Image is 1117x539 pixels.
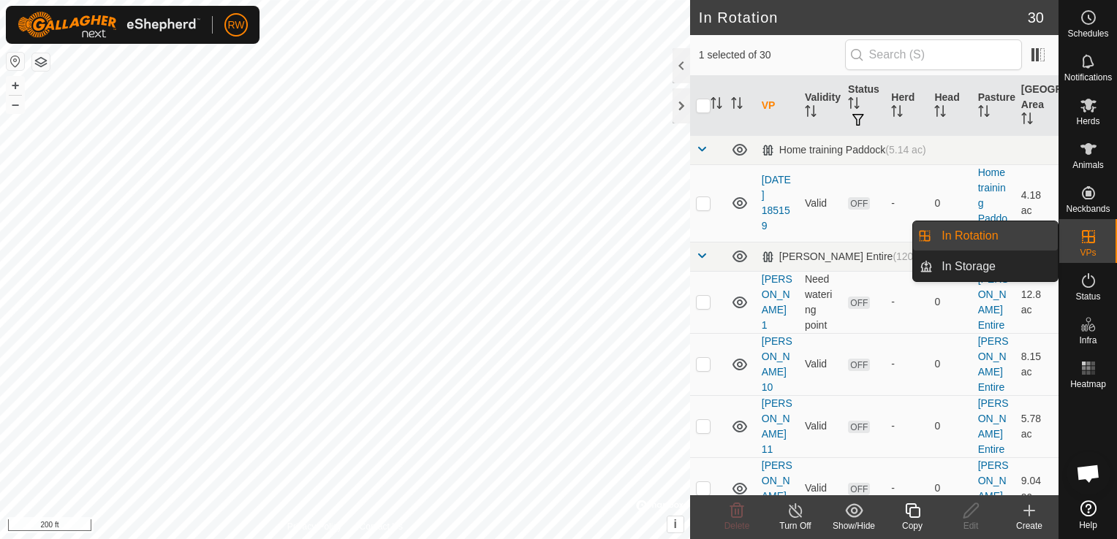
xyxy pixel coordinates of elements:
th: Head [928,76,972,136]
td: 12.8 ac [1015,271,1059,333]
button: Reset Map [7,53,24,70]
span: i [674,518,677,530]
a: [PERSON_NAME] 10 [762,335,792,393]
span: Animals [1072,161,1104,169]
span: VPs [1080,248,1096,257]
li: In Storage [913,252,1058,281]
a: [DATE] 185159 [762,174,791,232]
div: - [891,294,923,310]
td: Valid [799,333,842,395]
div: Show/Hide [825,519,883,532]
span: Herds [1076,117,1099,126]
div: Copy [883,519,942,532]
div: - [891,356,923,372]
p-sorticon: Activate to sort [848,99,860,111]
span: (5.14 ac) [885,144,925,156]
div: [PERSON_NAME] Entire [762,251,944,263]
td: 0 [928,395,972,457]
div: Create [1000,519,1059,532]
td: 4.18 ac [1015,164,1059,242]
div: Edit [942,519,1000,532]
a: [PERSON_NAME] Entire [978,273,1009,331]
a: Privacy Policy [287,520,342,533]
td: 0 [928,333,972,395]
button: + [7,77,24,94]
span: Infra [1079,336,1097,345]
span: Schedules [1067,29,1108,38]
a: Home training Paddock [978,167,1007,240]
span: Status [1075,292,1100,301]
td: 0 [928,457,972,519]
th: Validity [799,76,842,136]
span: RW [227,18,244,33]
th: [GEOGRAPHIC_DATA] Area [1015,76,1059,136]
p-sorticon: Activate to sort [891,107,903,119]
span: OFF [848,483,870,495]
span: Notifications [1064,73,1112,82]
td: Need watering point [799,271,842,333]
div: Turn Off [766,519,825,532]
a: [PERSON_NAME] 11 [762,397,792,455]
span: OFF [848,421,870,433]
th: Pasture [972,76,1015,136]
span: Heatmap [1070,380,1106,389]
th: Status [842,76,885,136]
span: Neckbands [1066,204,1110,213]
span: (120.64 ac) [893,251,944,262]
span: OFF [848,197,870,210]
td: Valid [799,395,842,457]
span: In Storage [942,258,996,275]
button: – [7,96,24,113]
div: Home training Paddock [762,144,926,156]
p-sorticon: Activate to sort [711,99,722,111]
span: Help [1079,521,1097,530]
div: Open chat [1067,451,1110,495]
li: In Rotation [913,221,1058,251]
img: Gallagher Logo [18,12,200,38]
td: 5.78 ac [1015,395,1059,457]
a: [PERSON_NAME] Entire [978,335,1009,393]
a: In Rotation [933,221,1058,251]
span: 1 selected of 30 [699,47,845,63]
h2: In Rotation [699,9,1028,26]
span: 30 [1028,7,1044,28]
td: 0 [928,271,972,333]
span: OFF [848,297,870,309]
a: [PERSON_NAME] Entire [978,459,1009,517]
button: i [667,516,684,532]
span: In Rotation [942,227,998,245]
td: Valid [799,457,842,519]
input: Search (S) [845,39,1022,70]
div: - [891,196,923,211]
td: 9.04 ac [1015,457,1059,519]
a: [PERSON_NAME] 12 [762,459,792,517]
th: VP [756,76,799,136]
p-sorticon: Activate to sort [731,99,743,111]
div: - [891,481,923,496]
span: OFF [848,359,870,371]
p-sorticon: Activate to sort [805,107,817,119]
p-sorticon: Activate to sort [978,107,990,119]
p-sorticon: Activate to sort [934,107,946,119]
p-sorticon: Activate to sort [1021,115,1033,126]
td: Valid [799,164,842,242]
a: In Storage [933,252,1058,281]
a: Help [1059,494,1117,535]
th: Herd [885,76,928,136]
span: Delete [724,521,750,531]
td: 0 [928,164,972,242]
button: Map Layers [32,53,50,71]
td: 8.15 ac [1015,333,1059,395]
a: Contact Us [360,520,403,533]
a: [PERSON_NAME] Entire [978,397,1009,455]
a: [PERSON_NAME] 1 [762,273,792,331]
div: - [891,418,923,434]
